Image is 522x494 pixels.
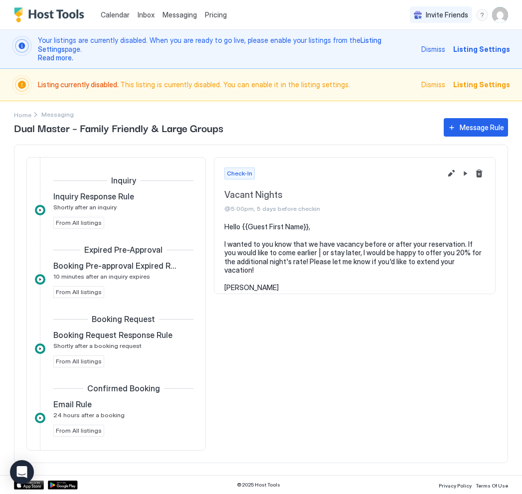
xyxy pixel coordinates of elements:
[453,44,510,54] div: Listing Settings
[14,120,434,135] span: Dual Master – Family Friendly & Large Groups
[48,481,78,490] a: Google Play Store
[138,9,155,20] a: Inbox
[10,460,34,484] div: Open Intercom Messenger
[205,10,227,19] span: Pricing
[14,109,31,120] div: Breadcrumb
[460,122,504,133] div: Message Rule
[53,330,173,340] span: Booking Request Response Rule
[426,10,468,19] span: Invite Friends
[421,44,445,54] div: Dismiss
[56,218,102,227] span: From All listings
[53,399,92,409] span: Email Rule
[41,111,74,118] span: Breadcrumb
[14,111,31,119] span: Home
[476,480,508,490] a: Terms Of Use
[439,480,472,490] a: Privacy Policy
[445,167,457,179] button: Edit message rule
[111,175,136,185] span: Inquiry
[163,9,197,20] a: Messaging
[53,273,150,280] span: 10 minutes after an inquiry expires
[421,79,445,90] div: Dismiss
[38,80,120,89] span: Listing currently disabled.
[38,53,73,62] a: Read more.
[101,10,130,19] span: Calendar
[92,314,155,324] span: Booking Request
[53,203,117,211] span: Shortly after an inquiry
[224,222,485,292] pre: Hello {{Guest First Name}}, I wanted to you know that we have vacancy before or after your reserv...
[439,483,472,489] span: Privacy Policy
[14,481,44,490] a: App Store
[53,191,134,201] span: Inquiry Response Rule
[53,342,142,349] span: Shortly after a booking request
[227,169,252,178] span: Check-In
[87,383,160,393] span: Confirmed Booking
[56,426,102,435] span: From All listings
[14,7,89,22] a: Host Tools Logo
[476,9,488,21] div: menu
[453,79,510,90] div: Listing Settings
[38,36,415,62] span: Your listings are currently disabled. When you are ready to go live, please enable your listings ...
[38,36,383,53] a: Listing Settings
[138,10,155,19] span: Inbox
[38,80,415,89] span: This listing is currently disabled. You can enable it in the listing settings.
[459,167,471,179] button: Pause Message Rule
[53,411,125,419] span: 24 hours after a booking
[53,261,177,271] span: Booking Pre-approval Expired Rule
[476,483,508,489] span: Terms Of Use
[56,357,102,366] span: From All listings
[237,482,280,488] span: © 2025 Host Tools
[224,189,441,201] span: Vacant Nights
[492,7,508,23] div: User profile
[101,9,130,20] a: Calendar
[444,118,508,137] button: Message Rule
[163,10,197,19] span: Messaging
[84,245,163,255] span: Expired Pre-Approval
[14,109,31,120] a: Home
[224,205,441,212] span: @5:00pm, 5 days before checkin
[473,167,485,179] button: Delete message rule
[56,288,102,297] span: From All listings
